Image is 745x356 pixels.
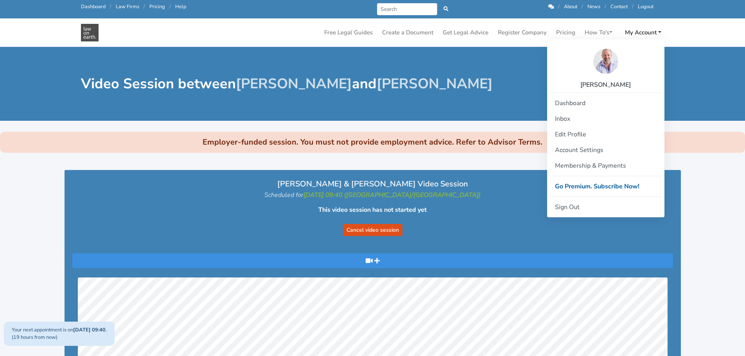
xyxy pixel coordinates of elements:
[144,3,145,10] span: /
[550,80,661,89] div: [PERSON_NAME]
[149,3,165,10] a: Pricing
[379,25,436,40] a: Create a Document
[81,24,99,41] img: Law On Earth
[582,25,616,40] a: How To's
[303,191,481,199] strong: [DATE] 09:40 ([GEOGRAPHIC_DATA]/[GEOGRAPHIC_DATA])
[550,112,661,126] a: Inbox
[175,3,186,10] a: Help
[605,3,606,10] span: /
[318,206,427,214] strong: This video session has not started yet
[553,25,578,40] a: Pricing
[632,3,634,10] span: /
[593,49,618,74] img: Mark Mathews
[73,326,106,333] strong: [DATE] 09:40
[377,74,493,93] span: [PERSON_NAME]
[550,179,661,193] a: Go Premium. Subscribe Now!
[550,127,661,141] a: Edit Profile
[440,25,492,40] a: Get Legal Advice
[622,25,664,40] a: My Account
[495,25,550,40] a: Register Company
[4,322,115,346] div: Your next appointment is on , (19 hours from now)
[550,96,661,110] a: Dashboard
[377,3,438,15] input: Search
[550,200,661,214] a: Sign Out
[558,3,560,10] span: /
[321,25,376,40] a: Free Legal Guides
[547,39,664,217] div: My Account
[587,3,600,10] a: News
[116,3,139,10] a: Law Firms
[81,3,106,10] a: Dashboard
[72,178,673,190] p: [PERSON_NAME] & [PERSON_NAME] Video Session
[564,3,577,10] a: About
[555,182,639,191] strong: Go Premium. Subscribe Now!
[638,3,653,10] a: Logout
[610,3,628,10] a: Contact
[550,143,661,157] a: Account Settings
[550,159,661,173] a: Membership & Payments
[343,224,402,236] button: Cancel video session
[582,3,583,10] span: /
[110,3,111,10] span: /
[72,178,673,277] div: ;
[81,75,664,93] h1: Video Session between and
[169,3,171,10] span: /
[236,74,352,93] span: [PERSON_NAME]
[72,190,673,200] p: Scheduled for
